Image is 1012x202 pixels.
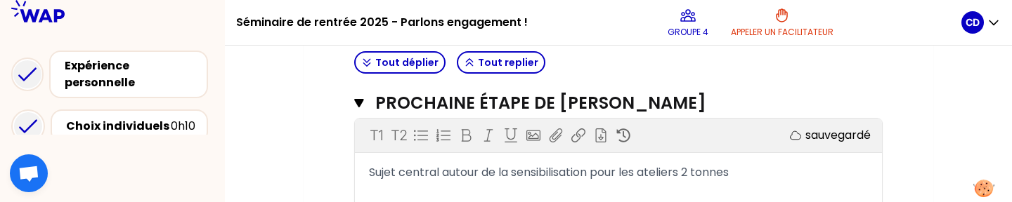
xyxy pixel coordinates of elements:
p: Groupe 4 [668,27,708,38]
div: 0h10 [171,118,195,135]
p: Appeler un facilitateur [731,27,833,38]
p: T2 [391,126,407,145]
button: CD [961,11,1001,34]
h3: Prochaine étape de [PERSON_NAME] [375,92,829,114]
div: Choix individuels [66,118,171,135]
span: Sujet central autour de la sensibilisation pour les ateliers 2 tonnes [369,164,729,180]
div: Expérience personnelle [65,58,195,91]
button: Appeler un facilitateur [725,1,839,43]
div: Ouvrir le chat [10,154,48,192]
button: Tout déplier [354,51,446,74]
p: T1 [370,126,383,145]
button: Prochaine étape de [PERSON_NAME] [354,92,883,114]
button: Tout replier [457,51,545,74]
p: CD [966,15,980,29]
p: sauvegardé [805,127,871,144]
button: Groupe 4 [662,1,714,43]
